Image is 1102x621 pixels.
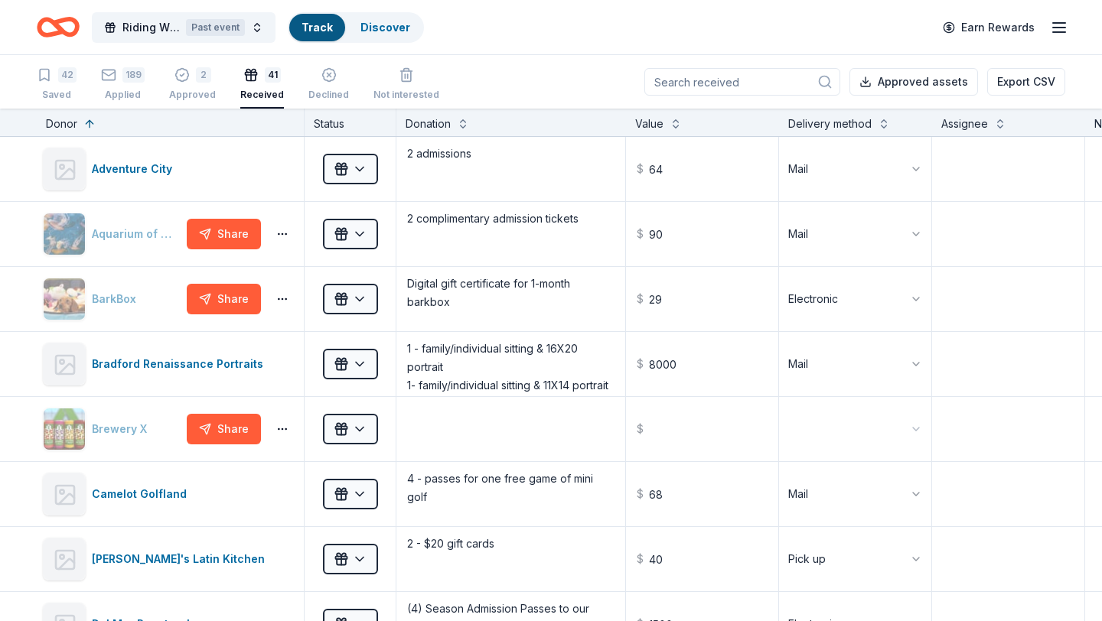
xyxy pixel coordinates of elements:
[987,68,1065,96] button: Export CSV
[92,355,269,373] div: Bradford Renaissance Portraits
[934,14,1044,41] a: Earn Rewards
[92,550,271,568] div: [PERSON_NAME]'s Latin Kitchen
[373,61,439,109] button: Not interested
[398,528,624,590] textarea: 2 - $20 gift cards
[788,115,872,133] div: Delivery method
[101,61,145,109] button: 189Applied
[941,115,988,133] div: Assignee
[308,61,349,109] button: Declined
[308,89,349,101] div: Declined
[187,284,261,314] button: Share
[122,67,145,83] div: 189
[101,89,145,101] div: Applied
[240,89,284,101] div: Received
[305,109,396,136] div: Status
[92,485,193,503] div: Camelot Golfland
[43,538,292,580] button: [PERSON_NAME]'s Latin Kitchen
[373,89,439,101] div: Not interested
[635,115,663,133] div: Value
[187,414,261,444] button: Share
[398,138,624,200] textarea: 2 admissions
[288,12,424,43] button: TrackDiscover
[849,68,978,96] button: Approved assets
[43,343,292,385] button: Bradford Renaissance Portraits
[398,333,624,395] textarea: 1 - family/individual sitting & 16X20 portrait 1- family/individual sitting & 11X14 portrait
[360,21,410,34] a: Discover
[122,18,180,37] span: Riding With The Stars Gala
[186,19,245,36] div: Past event
[37,61,77,109] button: 42Saved
[644,68,840,96] input: Search received
[187,219,261,249] button: Share
[398,463,624,525] textarea: 4 - passes for one free game of mini golf
[302,21,333,34] a: Track
[169,89,216,101] div: Approved
[398,203,624,265] textarea: 2 complimentary admission tickets
[169,61,216,109] button: 2Approved
[58,67,77,83] div: 42
[43,148,292,190] button: Adventure City
[37,9,80,45] a: Home
[46,115,77,133] div: Donor
[43,473,292,515] button: Camelot Golfland
[196,67,211,83] div: 2
[37,89,77,101] div: Saved
[92,160,178,178] div: Adventure City
[240,61,284,109] button: 41Received
[406,115,451,133] div: Donation
[265,67,281,83] div: 41
[92,12,275,43] button: Riding With The Stars GalaPast event
[398,268,624,330] textarea: Digital gift certificate for 1-month barkbox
